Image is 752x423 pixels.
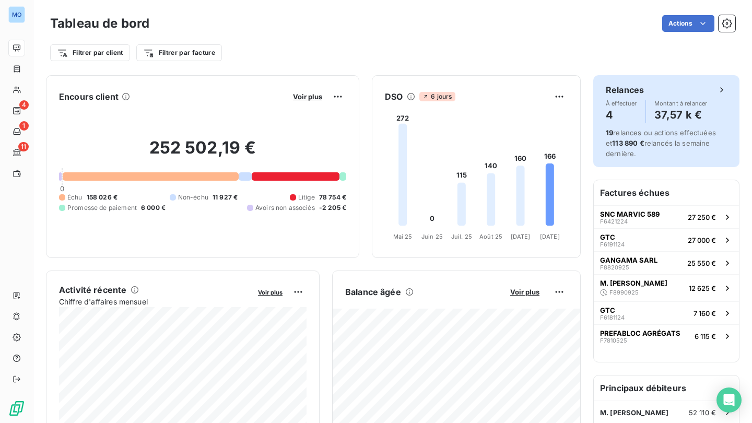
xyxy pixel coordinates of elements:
span: Voir plus [258,289,283,296]
button: GTCF619112427 000 € [594,228,739,251]
span: M. [PERSON_NAME] [600,279,667,287]
span: 12 625 € [689,284,716,292]
button: Voir plus [507,287,543,297]
h6: Relances [606,84,644,96]
span: 113 890 € [612,139,644,147]
span: 19 [606,128,613,137]
span: F8820925 [600,264,629,271]
span: F7810525 [600,337,627,344]
span: 7 160 € [694,309,716,318]
span: Chiffre d'affaires mensuel [59,296,251,307]
tspan: Juil. 25 [451,233,472,240]
span: Litige [298,193,315,202]
button: GTCF61811247 160 € [594,301,739,324]
span: PREFABLOC AGRÉGATS [600,329,680,337]
span: Voir plus [293,92,322,101]
button: PREFABLOC AGRÉGATSF78105256 115 € [594,324,739,347]
span: 52 110 € [689,408,716,417]
tspan: [DATE] [511,233,531,240]
button: M. [PERSON_NAME]F899092512 625 € [594,274,739,301]
span: 0 [60,184,64,193]
h6: Principaux débiteurs [594,375,739,401]
span: 6 115 € [695,332,716,340]
span: M. [PERSON_NAME] [600,408,668,417]
span: 158 026 € [87,193,118,202]
span: Échu [67,193,83,202]
button: GANGAMA SARLF882092525 550 € [594,251,739,274]
span: GTC [600,233,615,241]
img: Logo LeanPay [8,400,25,417]
span: Montant à relancer [654,100,708,107]
span: -2 205 € [319,203,346,213]
h2: 252 502,19 € [59,137,346,169]
span: 4 [19,100,29,110]
span: Promesse de paiement [67,203,137,213]
span: 6 000 € [141,203,166,213]
span: F6181124 [600,314,625,321]
button: Filtrer par client [50,44,130,61]
span: F6421224 [600,218,628,225]
h3: Tableau de bord [50,14,149,33]
span: F8990925 [609,289,639,296]
span: À effectuer [606,100,637,107]
button: SNC MARVIC 589F642122427 250 € [594,205,739,228]
button: Filtrer par facture [136,44,222,61]
h6: Factures échues [594,180,739,205]
tspan: Août 25 [479,233,502,240]
h4: 4 [606,107,637,123]
span: 78 754 € [319,193,346,202]
button: Voir plus [255,287,286,297]
span: GTC [600,306,615,314]
button: Voir plus [290,92,325,101]
h6: DSO [385,90,403,103]
h6: Balance âgée [345,286,401,298]
span: 27 250 € [688,213,716,221]
h6: Activité récente [59,284,126,296]
span: 1 [19,121,29,131]
span: GANGAMA SARL [600,256,657,264]
span: 11 927 € [213,193,238,202]
span: Voir plus [510,288,539,296]
span: relances ou actions effectuées et relancés la semaine dernière. [606,128,716,158]
button: Actions [662,15,714,32]
div: Open Intercom Messenger [716,387,742,413]
span: 27 000 € [688,236,716,244]
span: 25 550 € [687,259,716,267]
span: F6191124 [600,241,625,248]
span: Non-échu [178,193,208,202]
span: 6 jours [419,92,455,101]
span: Avoirs non associés [255,203,315,213]
span: SNC MARVIC 589 [600,210,660,218]
tspan: Juin 25 [421,233,443,240]
tspan: Mai 25 [393,233,413,240]
h4: 37,57 k € [654,107,708,123]
div: MO [8,6,25,23]
span: 11 [18,142,29,151]
h6: Encours client [59,90,119,103]
tspan: [DATE] [540,233,560,240]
